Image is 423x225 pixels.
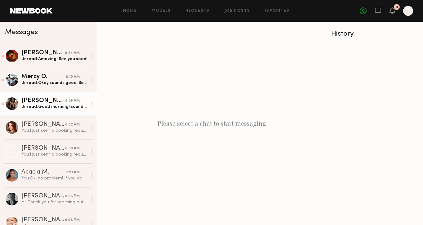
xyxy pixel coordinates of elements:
[21,56,87,62] div: Unread: Amazing! See you soon!
[265,9,289,13] a: Favorites
[65,50,80,56] div: 8:24 AM
[396,6,398,9] div: 3
[65,193,80,199] div: 9:28 PM
[331,30,418,37] div: History
[97,22,326,225] div: Please select a chat to start messaging
[186,9,210,13] a: Requests
[21,121,65,128] div: [PERSON_NAME]
[21,128,87,134] div: You: I just sent a booking request for 2:30-3pm! Please arrive on time, as the timing is slotted ...
[21,145,65,152] div: [PERSON_NAME]
[21,199,87,205] div: Hi! Thank you for reaching out. Is this a paid gig? If so, could you please share your rate?
[65,122,80,128] div: 8:02 AM
[66,74,80,80] div: 8:10 AM
[21,217,65,223] div: [PERSON_NAME]
[65,217,80,223] div: 9:08 PM
[65,98,80,104] div: 8:09 AM
[21,193,65,199] div: [PERSON_NAME]
[5,29,38,36] span: Messages
[21,175,87,181] div: You: Ok, no problem! If you do 2:30, we could do that also. Or I can let you know about the next ...
[65,146,80,152] div: 8:00 AM
[21,152,87,157] div: You: I just sent a booking request for 2pm-2:30pm! Please arrive on time, as the timing is slotte...
[225,9,250,13] a: Job Posts
[21,50,65,56] div: [PERSON_NAME]
[123,9,137,13] a: Home
[21,74,66,80] div: Mercy O.
[21,98,65,104] div: [PERSON_NAME]
[21,104,87,110] div: Unread: Good morning! sounds good, ill see you at 1:30
[66,170,80,175] div: 7:51 AM
[21,169,66,175] div: Acacia M.
[21,80,87,86] div: Unread: Okay sounds good. See you at 3.30
[403,6,413,16] a: T
[152,9,171,13] a: Models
